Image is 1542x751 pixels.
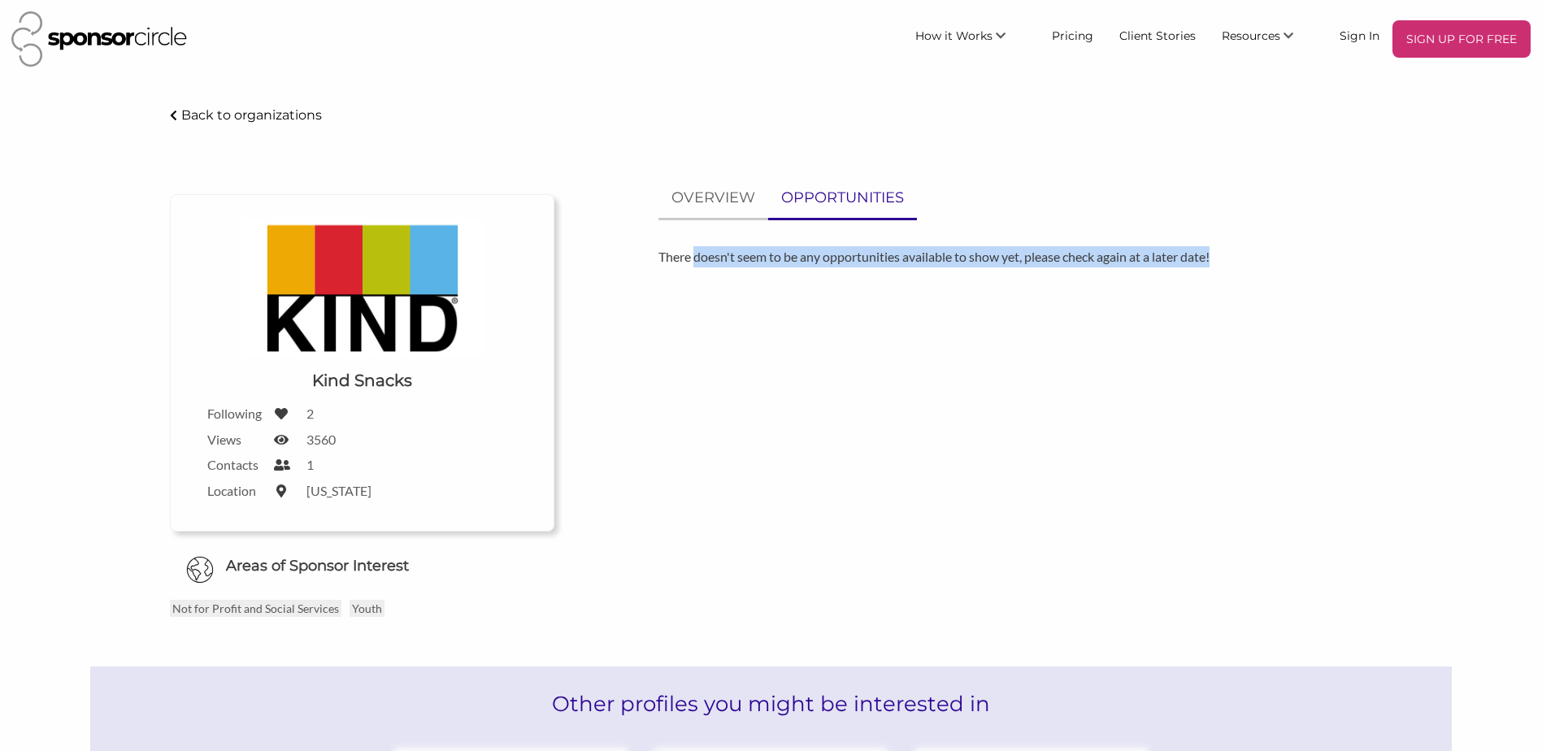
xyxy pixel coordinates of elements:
label: Contacts [207,457,264,472]
p: There doesn't seem to be any opportunities available to show yet, please check again at a later d... [658,246,1372,267]
p: OPPORTUNITIES [781,186,904,210]
label: 1 [306,457,314,472]
span: Resources [1222,28,1280,43]
label: 3560 [306,432,336,447]
label: Views [207,432,264,447]
p: Youth [350,600,384,617]
img: Globe Icon [186,556,214,584]
label: 2 [306,406,314,421]
label: [US_STATE] [306,483,371,498]
li: Resources [1209,20,1327,58]
span: How it Works [915,28,993,43]
li: How it Works [902,20,1039,58]
p: Back to organizations [181,107,322,123]
p: OVERVIEW [671,186,755,210]
h2: Other profiles you might be interested in [90,666,1453,741]
h6: Areas of Sponsor Interest [158,556,567,576]
h1: Kind Snacks [312,369,412,392]
p: Not for Profit and Social Services [170,600,341,617]
p: SIGN UP FOR FREE [1399,27,1524,51]
a: Pricing [1039,20,1106,50]
a: Sign In [1327,20,1392,50]
img: Kind Snacks Logo [241,219,484,357]
a: Client Stories [1106,20,1209,50]
img: Sponsor Circle Logo [11,11,187,67]
label: Following [207,406,264,421]
label: Location [207,483,264,498]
